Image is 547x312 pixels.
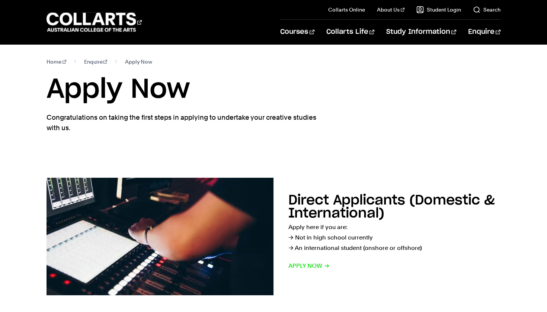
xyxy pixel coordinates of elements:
[326,20,374,44] a: Collarts Life
[47,12,142,33] div: Go to homepage
[47,112,318,133] p: Congratulations on taking the first steps in applying to undertake your creative studies with us.
[328,6,365,13] a: Collarts Online
[473,6,500,13] a: Search
[386,20,456,44] a: Study Information
[416,6,461,13] a: Student Login
[377,6,404,13] a: About Us
[47,73,500,106] h1: Apply Now
[468,20,500,44] a: Enquire
[47,178,500,295] a: Direct Applicants (Domestic & International) Apply here if you are:→ Not in high school currently...
[47,57,66,67] a: Home
[288,222,500,253] p: Apply here if you are: → Not in high school currently → An international student (onshore or offs...
[288,194,495,220] h2: Direct Applicants (Domestic & International)
[280,20,314,44] a: Courses
[84,57,108,67] a: Enquire
[125,57,152,67] span: Apply Now
[288,261,330,271] span: Apply now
